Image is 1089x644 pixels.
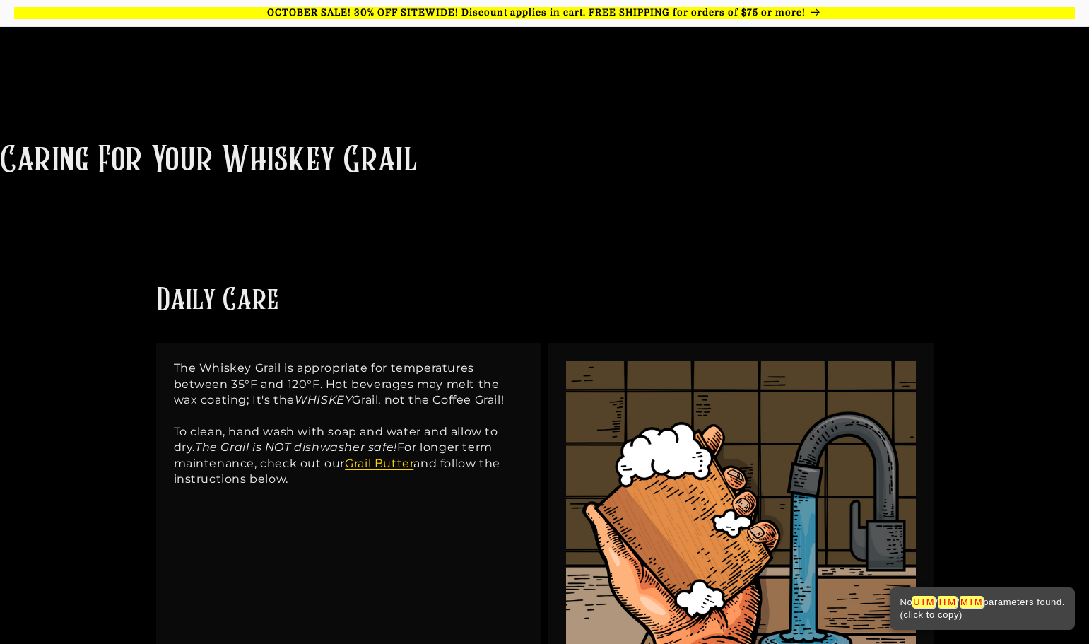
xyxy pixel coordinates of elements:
em: WHISKEY [295,393,352,406]
div: Click to copy [890,587,1075,630]
h2: Daily Care [156,281,279,322]
em: MTM [960,596,983,608]
p: The Whiskey Grail is appropriate for temperatures between 35°F and 120°F. Hot beverages may melt ... [174,361,524,487]
em: The Grail is NOT dishwasher safe! [195,440,397,454]
em: UTM [912,596,935,608]
a: Grail Butter [345,457,413,470]
em: ITM [938,596,956,608]
p: OCTOBER SALE! 30% OFF SITEWIDE! Discount applies in cart. FREE SHIPPING for orders of $75 or more! [14,7,1075,19]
